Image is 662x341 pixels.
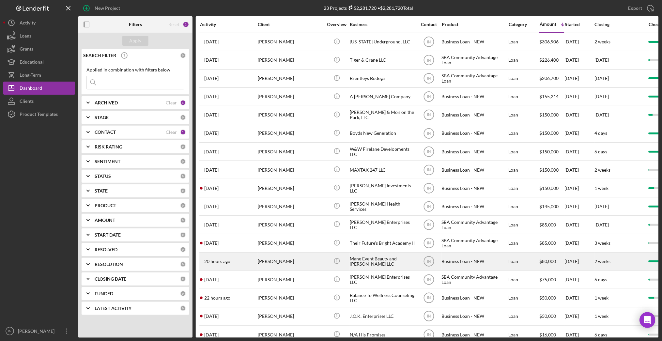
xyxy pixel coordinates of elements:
div: 0 [180,217,186,223]
div: Loan [509,179,539,197]
a: Loans [3,29,75,42]
text: IN [427,168,431,172]
time: 2025-10-13 15:09 [204,94,219,99]
div: Amount [540,22,556,27]
a: Dashboard [3,82,75,95]
div: Loan [509,88,539,105]
div: $155,214 [540,88,564,105]
span: $50,000 [540,313,556,319]
div: Loan [509,143,539,160]
div: SBA Community Advantage Loan [442,70,507,87]
button: Activity [3,16,75,29]
div: [DATE] [565,179,594,197]
div: Loan [509,308,539,325]
text: IN [427,204,431,209]
b: ARCHIVED [95,100,118,105]
time: 2025-09-17 20:15 [204,131,219,136]
span: $75,000 [540,277,556,282]
div: [PERSON_NAME] [258,198,323,215]
time: 2025-05-07 13:44 [204,57,219,63]
div: [PERSON_NAME] Investments LLC [350,179,415,197]
time: 2025-10-13 19:58 [204,295,230,301]
time: 6 days [595,332,608,337]
div: $226,400 [540,52,564,69]
span: $150,000 [540,167,559,173]
button: New Project [78,2,127,15]
div: 0 [180,247,186,253]
span: $150,000 [540,130,559,136]
text: IN [427,113,431,117]
span: $16,000 [540,332,556,337]
time: 2025-09-02 22:58 [204,39,219,44]
div: [PERSON_NAME] [258,143,323,160]
div: SBA Community Advantage Loan [442,52,507,69]
time: 2025-10-08 17:18 [204,186,219,191]
div: 0 [180,232,186,238]
div: 0 [180,305,186,311]
b: RESOLVED [95,247,117,252]
div: Loan [509,253,539,270]
div: [PERSON_NAME] [258,33,323,51]
button: Export [622,2,659,15]
time: [DATE] [595,204,609,209]
div: [DATE] [565,125,594,142]
div: Client [258,22,323,27]
div: [DATE] [565,216,594,233]
b: AMOUNT [95,218,115,223]
div: Business Loan - NEW [442,161,507,178]
time: 6 days [595,277,608,282]
span: $150,000 [540,185,559,191]
button: Educational [3,55,75,69]
div: [PERSON_NAME] [258,70,323,87]
time: 2025-09-11 01:34 [204,277,219,282]
div: Closing [595,22,644,27]
span: $80,000 [540,258,556,264]
div: Apply [130,36,142,46]
text: IN [427,314,431,319]
div: [DATE] [565,271,594,288]
div: Loan [509,198,539,215]
div: [DATE] [565,308,594,325]
time: 6 days [595,149,608,154]
div: [PERSON_NAME] & Mo's on the Park, LLC [350,106,415,124]
div: Loan [509,33,539,51]
div: Loan [509,271,539,288]
div: [DATE] [565,143,594,160]
text: IN [427,333,431,337]
div: Export [628,2,642,15]
time: 2025-09-12 00:51 [204,314,219,319]
div: Loans [20,29,31,44]
div: [PERSON_NAME] [258,235,323,252]
b: CLOSING DATE [95,276,126,282]
div: [DATE] [565,33,594,51]
div: Loan [509,289,539,307]
div: New Project [95,2,120,15]
time: 1 week [595,185,609,191]
div: Business Loan - NEW [442,179,507,197]
div: Dashboard [20,82,42,96]
div: [DATE] [565,235,594,252]
div: [PERSON_NAME] [258,161,323,178]
text: IN [427,259,431,264]
div: Business Loan - NEW [442,88,507,105]
div: SBA Community Advantage Loan [442,216,507,233]
div: 0 [180,276,186,282]
div: Mane Event Beauty and [PERSON_NAME] LLC [350,253,415,270]
div: MAXTAX 247 LLC [350,161,415,178]
button: Apply [122,36,148,46]
div: A [PERSON_NAME] Company [350,88,415,105]
time: 2025-09-11 21:29 [204,167,219,173]
div: 0 [180,203,186,209]
div: 1 [180,129,186,135]
div: Business Loan - NEW [442,253,507,270]
text: IN [427,223,431,227]
button: Product Templates [3,108,75,121]
span: $150,000 [540,112,559,117]
div: Business Loan - NEW [442,289,507,307]
div: [DATE] [565,289,594,307]
div: [DATE] [565,52,594,69]
time: 2025-09-26 12:30 [204,240,219,246]
time: [DATE] [595,75,609,81]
